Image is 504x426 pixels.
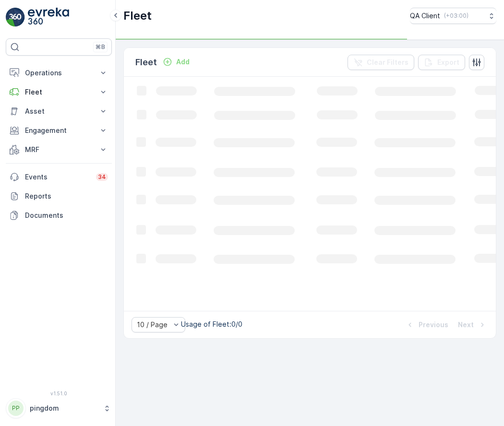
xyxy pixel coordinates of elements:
[135,56,157,69] p: Fleet
[348,55,414,70] button: Clear Filters
[25,87,93,97] p: Fleet
[25,106,93,116] p: Asset
[25,191,108,201] p: Reports
[458,320,474,330] p: Next
[28,8,69,27] img: logo_light-DOdMpM7g.png
[123,8,152,24] p: Fleet
[437,58,459,67] p: Export
[410,11,440,21] p: QA Client
[6,187,112,206] a: Reports
[6,167,112,187] a: Events34
[404,319,449,331] button: Previous
[444,12,468,20] p: ( +03:00 )
[6,121,112,140] button: Engagement
[6,8,25,27] img: logo
[159,56,193,68] button: Add
[6,398,112,418] button: PPpingdom
[418,55,465,70] button: Export
[6,102,112,121] button: Asset
[25,68,93,78] p: Operations
[181,319,242,329] p: Usage of Fleet : 0/0
[6,206,112,225] a: Documents
[25,211,108,220] p: Documents
[25,145,93,154] p: MRF
[6,140,112,159] button: MRF
[30,403,98,413] p: pingdom
[96,43,105,51] p: ⌘B
[6,83,112,102] button: Fleet
[6,63,112,83] button: Operations
[419,320,448,330] p: Previous
[98,173,106,181] p: 34
[25,126,93,135] p: Engagement
[25,172,90,182] p: Events
[8,401,24,416] div: PP
[176,57,190,67] p: Add
[6,390,112,396] span: v 1.51.0
[410,8,496,24] button: QA Client(+03:00)
[367,58,408,67] p: Clear Filters
[457,319,488,331] button: Next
